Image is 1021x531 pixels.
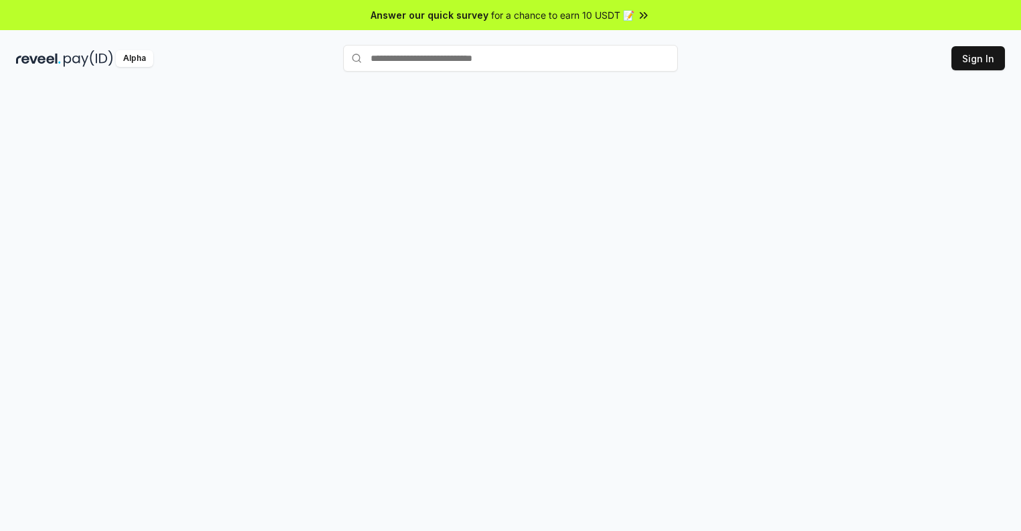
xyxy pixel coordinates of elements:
[951,46,1005,70] button: Sign In
[116,50,153,67] div: Alpha
[16,50,61,67] img: reveel_dark
[64,50,113,67] img: pay_id
[491,8,634,22] span: for a chance to earn 10 USDT 📝
[371,8,488,22] span: Answer our quick survey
